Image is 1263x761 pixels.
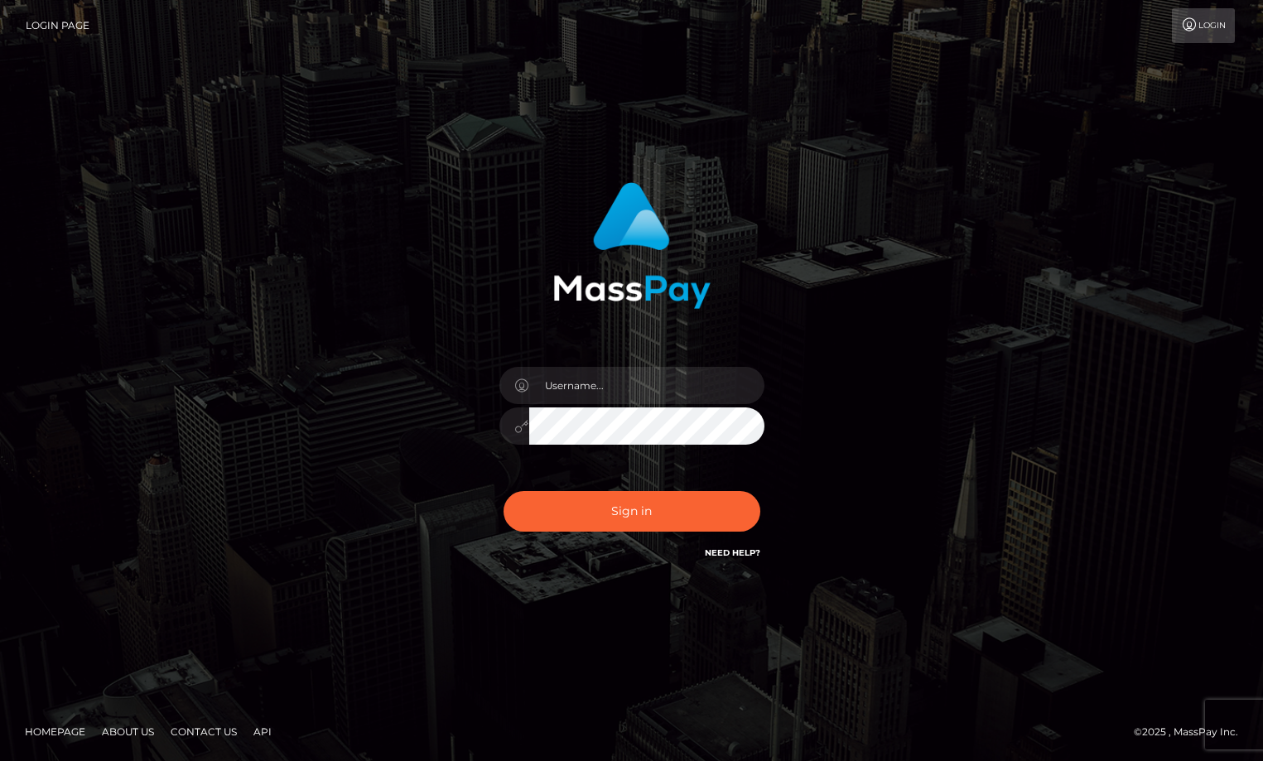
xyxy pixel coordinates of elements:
a: Contact Us [164,719,243,744]
input: Username... [529,367,764,404]
img: MassPay Login [553,182,711,309]
a: Login [1172,8,1235,43]
button: Sign in [504,491,760,532]
a: Need Help? [705,547,760,558]
a: About Us [95,719,161,744]
div: © 2025 , MassPay Inc. [1134,723,1251,741]
a: Homepage [18,719,92,744]
a: API [247,719,278,744]
a: Login Page [26,8,89,43]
